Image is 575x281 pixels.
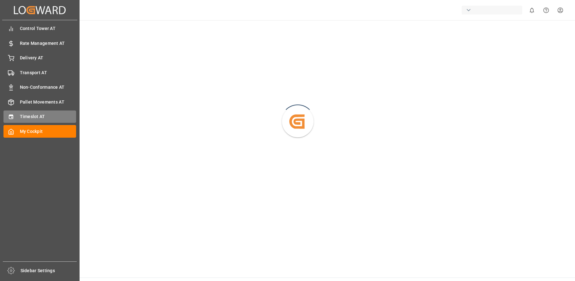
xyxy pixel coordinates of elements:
button: Help Center [539,3,553,17]
span: My Cockpit [20,128,76,135]
span: Transport AT [20,69,76,76]
span: Timeslot AT [20,113,76,120]
span: Sidebar Settings [21,267,77,274]
a: Timeslot AT [3,111,76,123]
span: Rate Management AT [20,40,76,47]
span: Delivery AT [20,55,76,61]
a: Delivery AT [3,52,76,64]
button: show 0 new notifications [525,3,539,17]
a: Transport AT [3,66,76,79]
span: Non-Conformance AT [20,84,76,91]
a: Rate Management AT [3,37,76,49]
span: Pallet Movements AT [20,99,76,105]
a: My Cockpit [3,125,76,137]
a: Non-Conformance AT [3,81,76,93]
span: Control Tower AT [20,25,76,32]
a: Pallet Movements AT [3,96,76,108]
